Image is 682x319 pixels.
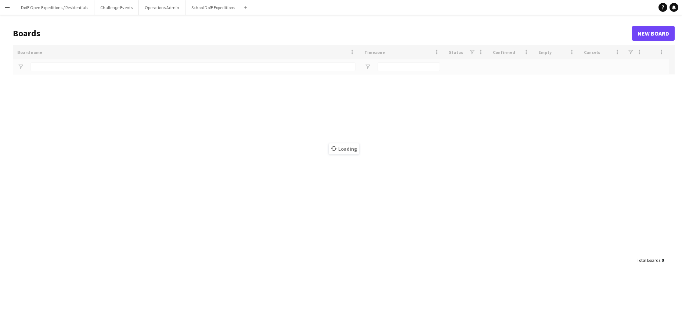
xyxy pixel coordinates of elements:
[661,257,664,263] span: 0
[13,28,632,39] h1: Boards
[637,253,664,267] div: :
[139,0,185,15] button: Operations Admin
[329,143,359,154] span: Loading
[94,0,139,15] button: Challenge Events
[185,0,241,15] button: School DofE Expeditions
[632,26,675,41] a: New Board
[15,0,94,15] button: DofE Open Expeditions / Residentials
[637,257,660,263] span: Total Boards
